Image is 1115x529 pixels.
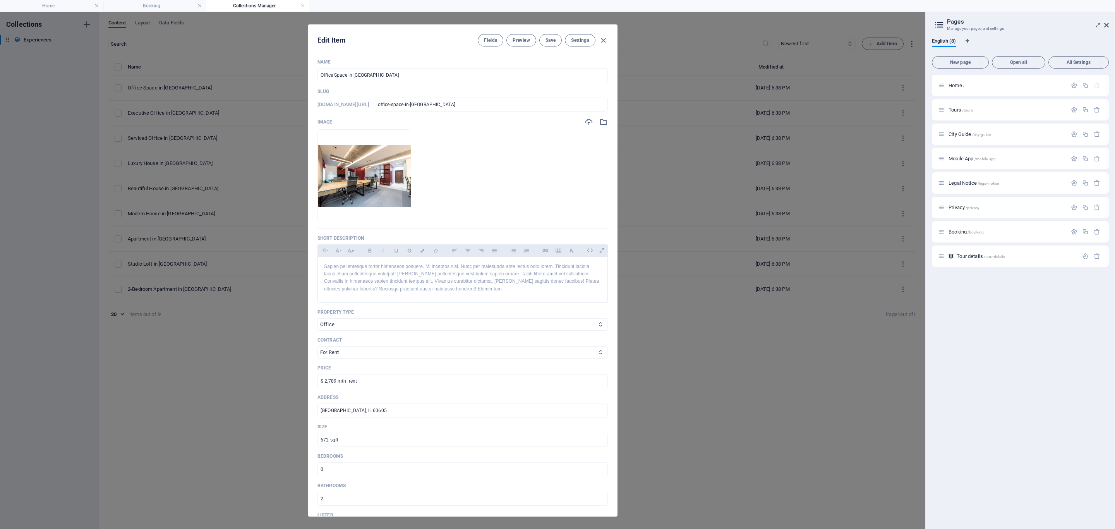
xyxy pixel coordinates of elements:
[565,246,578,256] button: Clear Formatting
[1094,204,1100,211] div: Remove
[475,246,487,256] button: Align Right
[1082,82,1089,89] div: Duplicate
[1071,106,1077,113] div: Settings
[545,37,556,43] span: Save
[318,145,411,207] img: office_3_1.jpg
[1082,204,1089,211] div: Duplicate
[317,59,608,65] p: Name
[539,246,551,256] button: Insert Link
[416,246,429,256] button: Colors
[1094,155,1100,162] div: Remove
[947,18,1109,25] h2: Pages
[995,60,1042,65] span: Open all
[324,263,601,293] p: Sapien pellentesque tortor himenaeos posuere. Mi inceptos nisl. Nunc per malesuada ante lectus od...
[448,246,461,256] button: Align Left
[1071,228,1077,235] div: Settings
[947,25,1093,32] h3: Manage your pages and settings
[1094,82,1100,89] div: The startpage cannot be deleted
[1071,82,1077,89] div: Settings
[1082,228,1089,235] div: Duplicate
[317,483,608,489] p: Bathrooms
[1071,180,1077,186] div: Settings
[1082,131,1089,137] div: Duplicate
[932,36,956,47] span: English (8)
[962,108,973,112] span: /tours
[317,365,608,371] p: Price
[957,253,1005,259] span: Click to open page
[966,206,979,210] span: /privacy
[331,246,343,256] button: Font Family
[946,132,1067,137] div: City Guide/city-guide
[317,235,608,241] p: Short description
[317,36,346,45] h2: Edit Item
[596,244,608,256] i: Open as overlay
[317,492,608,506] input: 0
[1048,56,1109,69] button: All Settings
[949,204,979,210] span: Click to open page
[948,253,954,259] div: This layout is used as a template for all items (e.g. a blog post) of this collection. The conten...
[1094,228,1100,235] div: Remove
[946,229,1067,234] div: Booking/booking
[1094,180,1100,186] div: Remove
[484,37,497,43] span: Fields
[599,118,608,126] i: Select from file manager or stock photos
[488,246,500,256] button: Align Justify
[963,84,964,88] span: /
[317,453,608,459] p: Bedrooms
[992,56,1045,69] button: Open all
[317,100,369,109] h6: Slug is the URL under which this item can be found, so it must be unique.
[949,156,996,161] span: Click to open page
[317,512,608,518] p: Listed
[317,309,608,315] p: Property Type
[103,2,206,10] h4: Booking
[949,180,999,186] span: Click to open page
[1071,204,1077,211] div: Settings
[513,37,530,43] span: Preview
[1052,60,1105,65] span: All Settings
[377,246,389,256] button: Italic (Ctrl+I)
[317,337,608,343] p: Contract
[974,157,996,161] span: /mobile-app
[461,246,474,256] button: Align Center
[946,83,1067,88] div: Home/
[972,132,991,137] span: /city-guide
[390,246,402,256] button: Underline (Ctrl+U)
[984,254,1005,259] span: /tour-details
[932,56,989,69] button: New page
[317,462,608,476] input: 0
[318,246,330,256] button: Paragraph Format
[1071,131,1077,137] div: Settings
[317,394,608,400] p: Address
[478,34,503,46] button: Fields
[949,131,991,137] span: Click to open page
[403,246,415,256] button: Strikethrough
[429,246,442,256] button: Icons
[344,246,357,256] button: Font Size
[1082,180,1089,186] div: Duplicate
[949,107,973,113] span: Click to open page
[584,244,596,256] i: Edit HTML
[507,246,519,256] button: Unordered List
[967,230,984,234] span: /booking
[206,2,309,10] h4: Collections Manager
[946,156,1067,161] div: Mobile App/mobile-app
[1094,106,1100,113] div: Remove
[506,34,536,46] button: Preview
[978,181,999,185] span: /legal-notice
[1082,155,1089,162] div: Duplicate
[317,88,608,94] p: Slug
[954,254,1078,259] div: Tour details/tour-details
[932,38,1109,53] div: Language Tabs
[571,37,589,43] span: Settings
[317,129,411,222] li: office_3_1.jpg
[1082,253,1089,259] div: Settings
[539,34,562,46] button: Save
[946,107,1067,112] div: Tours/tours
[946,205,1067,210] div: Privacy/privacy
[1082,106,1089,113] div: Duplicate
[565,34,595,46] button: Settings
[317,119,333,125] p: Image
[317,424,608,430] p: Size
[520,246,532,256] button: Ordered List
[552,246,564,256] button: Insert Table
